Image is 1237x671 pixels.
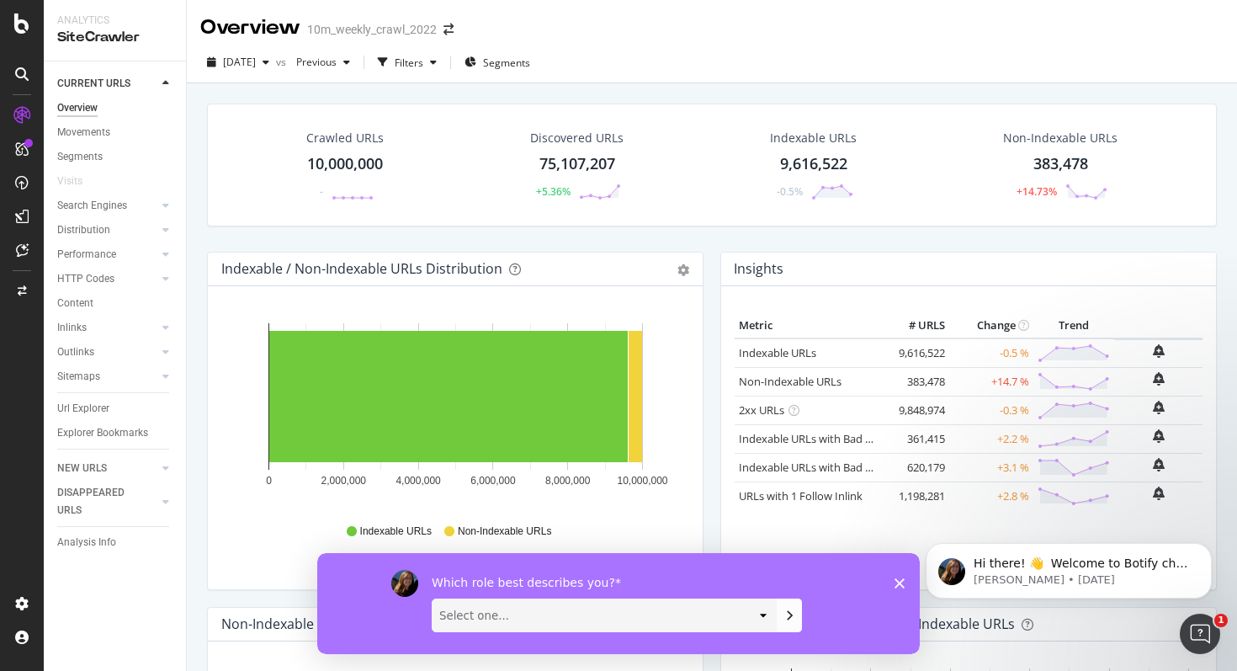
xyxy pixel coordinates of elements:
div: 9,616,522 [780,153,847,175]
td: 361,415 [882,424,949,453]
div: bell-plus [1153,344,1165,358]
a: CURRENT URLS [57,75,157,93]
div: Movements [57,124,110,141]
div: HTTP Codes [57,270,114,288]
div: -0.5% [777,184,803,199]
a: Url Explorer [57,400,174,418]
div: Visits [57,173,82,190]
td: +2.2 % [949,424,1033,453]
div: Overview [200,13,300,42]
div: CURRENT URLS [57,75,130,93]
div: Url Explorer [57,400,109,418]
div: - [320,184,323,199]
div: bell-plus [1153,401,1165,414]
div: 75,107,207 [539,153,615,175]
span: 1 [1214,614,1228,627]
a: Distribution [57,221,157,239]
td: +14.7 % [949,367,1033,396]
div: Filters [395,56,423,70]
td: -0.3 % [949,396,1033,424]
a: Performance [57,246,157,264]
td: -0.5 % [949,338,1033,368]
a: Segments [57,148,174,166]
button: Previous [289,49,357,76]
div: Performance [57,246,116,264]
td: +3.1 % [949,453,1033,482]
th: Trend [1033,313,1114,338]
text: 2,000,000 [321,475,367,487]
a: Indexable URLs [739,345,816,360]
a: 2xx URLs [739,402,784,418]
text: 6,000,000 [470,475,516,487]
div: arrow-right-arrow-left [443,24,454,35]
a: Sitemaps [57,368,157,386]
a: Indexable URLs with Bad Description [739,460,922,475]
div: Inlinks [57,319,87,337]
a: Visits [57,173,99,190]
div: Non-Indexable URLs [1003,130,1118,146]
td: 620,179 [882,453,949,482]
div: SiteCrawler [57,28,173,47]
div: DISAPPEARED URLS [57,484,142,519]
div: +14.73% [1017,184,1057,199]
th: Change [949,313,1033,338]
span: Non-Indexable URLs [458,525,551,539]
a: Content [57,295,174,312]
div: Crawled URLs [306,130,384,146]
span: 2025 Sep. 2nd [223,55,256,69]
td: 9,848,974 [882,396,949,424]
div: Non-Indexable URLs Main Reason [221,615,434,632]
div: Segments [57,148,103,166]
a: Inlinks [57,319,157,337]
th: # URLS [882,313,949,338]
a: Movements [57,124,174,141]
th: Metric [735,313,882,338]
div: Search Engines [57,197,127,215]
td: 1,198,281 [882,482,949,510]
div: Overview [57,99,98,117]
a: URLs with 1 Follow Inlink [739,488,863,503]
div: bell-plus [1153,458,1165,471]
span: vs [276,55,289,69]
a: DISAPPEARED URLS [57,484,157,519]
td: +2.8 % [949,482,1033,510]
div: 10m_weekly_crawl_2022 [307,21,437,38]
div: bell-plus [1153,429,1165,443]
div: Analytics [57,13,173,28]
div: Explorer Bookmarks [57,424,148,442]
div: 10,000,000 [307,153,383,175]
button: Filters [371,49,443,76]
div: Sitemaps [57,368,100,386]
text: 4,000,000 [396,475,441,487]
a: Outlinks [57,343,157,361]
span: Previous [289,55,337,69]
svg: A chart. [221,313,689,509]
button: Segments [458,49,537,76]
div: Discovered URLs [530,130,624,146]
text: 10,000,000 [617,475,667,487]
iframe: Survey by Laura from Botify [317,553,920,654]
span: Segments [483,56,530,70]
text: 0 [266,475,272,487]
div: Indexable URLs [770,130,857,146]
a: Indexable URLs with Bad H1 [739,431,879,446]
div: Content [57,295,93,312]
span: Indexable URLs [360,525,432,539]
td: 383,478 [882,367,949,396]
div: bell-plus [1153,487,1165,500]
text: 8,000,000 [545,475,591,487]
button: [DATE] [200,49,276,76]
iframe: Intercom notifications message [900,508,1237,626]
div: Outlinks [57,343,94,361]
a: NEW URLS [57,460,157,477]
div: Indexable / Non-Indexable URLs Distribution [221,260,502,277]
